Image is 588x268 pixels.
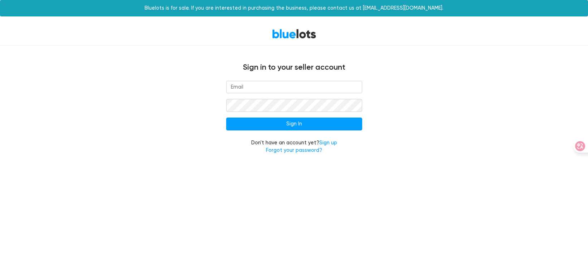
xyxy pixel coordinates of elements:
input: Sign In [226,118,362,130]
a: Sign up [319,140,337,146]
div: Don't have an account yet? [226,139,362,154]
h4: Sign in to your seller account [79,63,509,72]
input: Email [226,81,362,94]
a: BlueLots [272,29,316,39]
a: Forgot your password? [266,147,322,153]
